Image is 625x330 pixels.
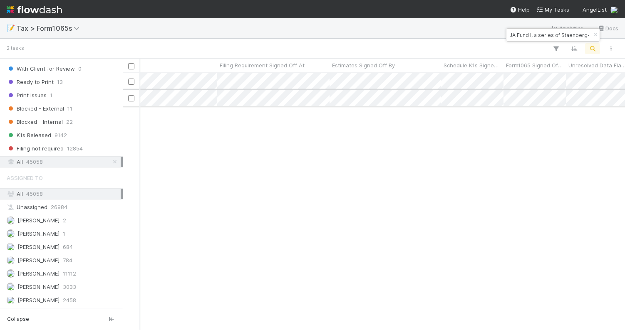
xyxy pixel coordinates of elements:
span: 9142 [55,130,67,140]
small: 2 tasks [7,44,24,52]
span: [PERSON_NAME] [17,283,60,290]
span: 45058 [26,190,43,197]
span: 2458 [63,295,76,305]
img: avatar_cfa6ccaa-c7d9-46b3-b608-2ec56ecf97ad.png [7,243,15,251]
span: Print Issues [7,90,47,101]
a: Docs [597,23,618,33]
img: avatar_66854b90-094e-431f-b713-6ac88429a2b8.png [7,296,15,304]
span: 13 [57,77,63,87]
span: 45058 [26,157,43,167]
div: All [7,157,121,167]
span: Collapse [7,315,29,323]
span: 784 [63,255,72,266]
img: avatar_e41e7ae5-e7d9-4d8d-9f56-31b0d7a2f4fd.png [7,256,15,264]
input: Toggle Row Selected [128,95,134,101]
span: Form1065 Signed Off By [506,61,564,69]
span: Filing Requirement Signed Off At [220,61,305,69]
span: [PERSON_NAME] [17,270,60,277]
div: Help [510,5,530,14]
span: [PERSON_NAME] [17,257,60,264]
span: [PERSON_NAME] [17,297,60,303]
span: 1 [50,90,52,101]
span: 11 [67,103,72,114]
img: avatar_711f55b7-5a46-40da-996f-bc93b6b86381.png [7,283,15,291]
span: 11112 [63,268,76,279]
span: [PERSON_NAME] [17,217,60,224]
img: logo-inverted-e16ddd16eac7371096b0.svg [7,2,62,17]
img: avatar_45ea4894-10ca-450f-982d-dabe3bd75b0b.png [7,229,15,238]
a: Analytics [551,23,584,33]
span: 1 [63,229,65,239]
span: 684 [63,242,73,252]
img: avatar_4aa8e4fd-f2b7-45ba-a6a5-94a913ad1fe4.png [610,6,618,14]
span: Estimates Signed Off By [332,61,395,69]
span: Assigned To [7,170,43,186]
input: Toggle All Rows Selected [128,63,134,69]
img: avatar_d45d11ee-0024-4901-936f-9df0a9cc3b4e.png [7,269,15,278]
span: 22 [66,117,73,127]
span: K1s Released [7,130,51,140]
span: Tax > Form1065s [17,24,84,32]
span: [PERSON_NAME] [17,244,60,250]
div: Unassigned [7,202,121,212]
span: 26984 [51,202,67,212]
span: With Client for Review [7,64,75,74]
span: Filing not required [7,143,64,154]
span: Schedule K1s Signed Off By [444,61,501,69]
span: AngelList [583,6,607,13]
span: Blocked - External [7,103,64,114]
span: 📝 [7,25,15,32]
span: [PERSON_NAME] [17,230,60,237]
span: 3033 [63,282,76,292]
span: 2 [63,215,66,226]
span: 12854 [67,143,83,154]
span: My Tasks [536,6,569,13]
span: Ready to Print [7,77,54,87]
div: All [7,189,121,199]
input: Search... [508,30,591,40]
span: Blocked - Internal [7,117,63,127]
img: avatar_55a2f090-1307-4765-93b4-f04da16234ba.png [7,216,15,224]
span: 0 [78,64,82,74]
input: Toggle Row Selected [128,79,134,85]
